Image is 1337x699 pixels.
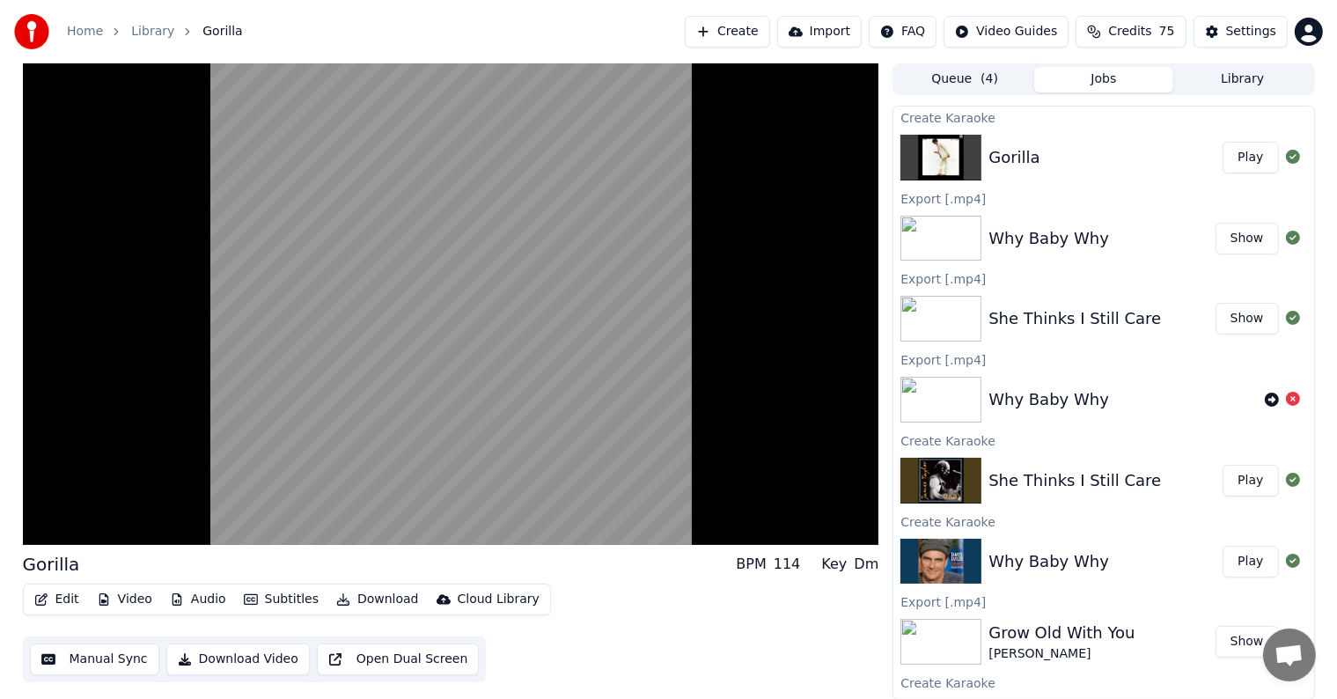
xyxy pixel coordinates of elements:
div: Why Baby Why [988,549,1109,574]
div: Export [.mp4] [893,188,1313,209]
div: 114 [774,554,801,575]
button: Credits75 [1076,16,1186,48]
div: Settings [1226,23,1276,40]
button: Open Dual Screen [317,644,480,675]
span: 75 [1159,23,1175,40]
button: Edit [27,587,86,612]
div: Key [821,554,847,575]
button: Download Video [166,644,310,675]
div: Create Karaoke [893,107,1313,128]
button: Queue [895,67,1034,92]
div: Create Karaoke [893,511,1313,532]
div: Gorilla [23,552,80,577]
div: She Thinks I Still Care [988,306,1161,331]
button: Manual Sync [30,644,159,675]
span: Credits [1108,23,1151,40]
button: Show [1216,223,1279,254]
img: youka [14,14,49,49]
div: She Thinks I Still Care [988,468,1161,493]
button: FAQ [869,16,937,48]
a: Library [131,23,174,40]
button: Play [1223,546,1278,578]
button: Video Guides [944,16,1069,48]
button: Play [1223,465,1278,497]
button: Import [777,16,862,48]
div: BPM [736,554,766,575]
div: Cloud Library [458,591,540,608]
button: Show [1216,303,1279,335]
button: Library [1173,67,1312,92]
nav: breadcrumb [67,23,243,40]
button: Play [1223,142,1278,173]
button: Audio [163,587,233,612]
button: Show [1216,626,1279,658]
button: Settings [1194,16,1288,48]
div: Grow Old With You [988,621,1135,645]
span: ( 4 ) [981,70,998,88]
div: Gorilla [988,145,1039,170]
span: Gorilla [202,23,242,40]
button: Subtitles [237,587,326,612]
button: Video [90,587,159,612]
div: Why Baby Why [988,387,1109,412]
div: Create Karaoke [893,430,1313,451]
div: Why Baby Why [988,226,1109,251]
div: [PERSON_NAME] [988,645,1135,663]
button: Download [329,587,426,612]
div: Export [.mp4] [893,591,1313,612]
button: Create [685,16,770,48]
button: Jobs [1034,67,1173,92]
div: Export [.mp4] [893,268,1313,289]
a: Home [67,23,103,40]
div: Export [.mp4] [893,349,1313,370]
div: Dm [854,554,878,575]
div: Create Karaoke [893,672,1313,693]
div: Open chat [1263,629,1316,681]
